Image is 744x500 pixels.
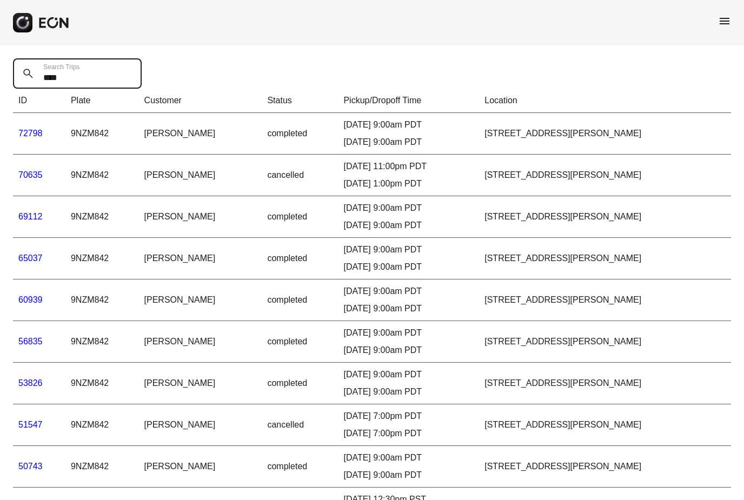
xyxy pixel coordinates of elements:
[479,238,731,279] td: [STREET_ADDRESS][PERSON_NAME]
[65,196,139,238] td: 9NZM842
[139,238,262,279] td: [PERSON_NAME]
[479,89,731,113] th: Location
[65,321,139,363] td: 9NZM842
[65,89,139,113] th: Plate
[479,321,731,363] td: [STREET_ADDRESS][PERSON_NAME]
[343,118,474,131] div: [DATE] 9:00am PDT
[262,404,338,446] td: cancelled
[343,368,474,381] div: [DATE] 9:00am PDT
[139,363,262,404] td: [PERSON_NAME]
[18,337,43,346] a: 56835
[262,155,338,196] td: cancelled
[718,15,731,28] span: menu
[262,446,338,488] td: completed
[18,170,43,179] a: 70635
[262,321,338,363] td: completed
[18,462,43,471] a: 50743
[18,254,43,263] a: 65037
[479,404,731,446] td: [STREET_ADDRESS][PERSON_NAME]
[43,63,79,71] label: Search Trips
[139,113,262,155] td: [PERSON_NAME]
[65,404,139,446] td: 9NZM842
[343,410,474,423] div: [DATE] 7:00pm PDT
[139,321,262,363] td: [PERSON_NAME]
[479,279,731,321] td: [STREET_ADDRESS][PERSON_NAME]
[343,243,474,256] div: [DATE] 9:00am PDT
[479,155,731,196] td: [STREET_ADDRESS][PERSON_NAME]
[343,285,474,298] div: [DATE] 9:00am PDT
[65,363,139,404] td: 9NZM842
[262,363,338,404] td: completed
[479,196,731,238] td: [STREET_ADDRESS][PERSON_NAME]
[343,344,474,357] div: [DATE] 9:00am PDT
[262,89,338,113] th: Status
[343,326,474,339] div: [DATE] 9:00am PDT
[139,196,262,238] td: [PERSON_NAME]
[139,279,262,321] td: [PERSON_NAME]
[343,451,474,464] div: [DATE] 9:00am PDT
[343,202,474,215] div: [DATE] 9:00am PDT
[343,261,474,274] div: [DATE] 9:00am PDT
[343,160,474,173] div: [DATE] 11:00pm PDT
[18,378,43,388] a: 53826
[343,136,474,149] div: [DATE] 9:00am PDT
[13,89,65,113] th: ID
[343,302,474,315] div: [DATE] 9:00am PDT
[262,196,338,238] td: completed
[18,129,43,138] a: 72798
[18,420,43,429] a: 51547
[343,219,474,232] div: [DATE] 9:00am PDT
[139,446,262,488] td: [PERSON_NAME]
[343,385,474,398] div: [DATE] 9:00am PDT
[479,113,731,155] td: [STREET_ADDRESS][PERSON_NAME]
[65,279,139,321] td: 9NZM842
[18,212,43,221] a: 69112
[343,177,474,190] div: [DATE] 1:00pm PDT
[65,446,139,488] td: 9NZM842
[262,113,338,155] td: completed
[65,238,139,279] td: 9NZM842
[139,155,262,196] td: [PERSON_NAME]
[18,295,43,304] a: 60939
[343,469,474,482] div: [DATE] 9:00am PDT
[338,89,479,113] th: Pickup/Dropoff Time
[262,238,338,279] td: completed
[343,427,474,440] div: [DATE] 7:00pm PDT
[65,155,139,196] td: 9NZM842
[139,404,262,446] td: [PERSON_NAME]
[479,446,731,488] td: [STREET_ADDRESS][PERSON_NAME]
[262,279,338,321] td: completed
[65,113,139,155] td: 9NZM842
[139,89,262,113] th: Customer
[479,363,731,404] td: [STREET_ADDRESS][PERSON_NAME]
